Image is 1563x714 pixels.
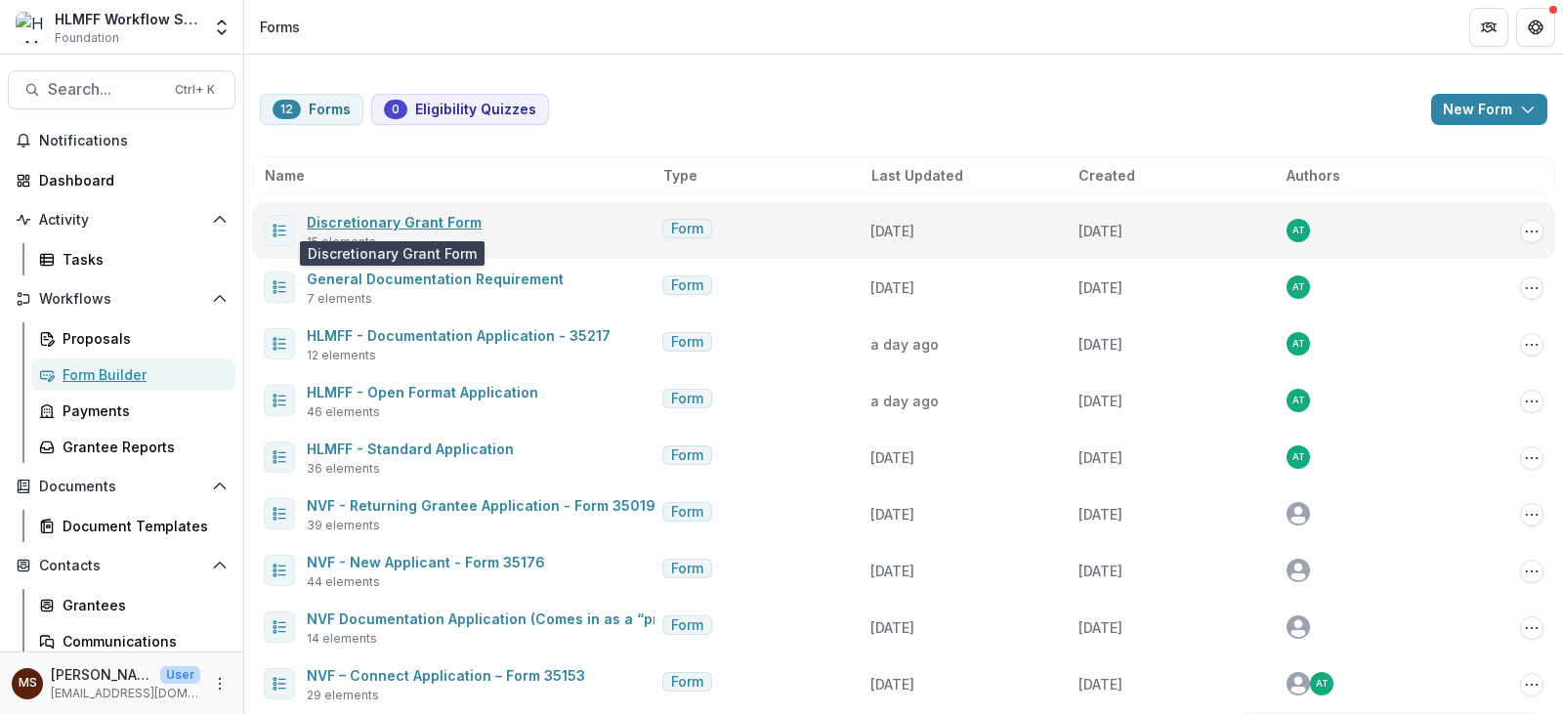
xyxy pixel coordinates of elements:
p: [PERSON_NAME] [51,664,152,685]
a: Dashboard [8,164,235,196]
span: [DATE] [870,619,914,636]
span: Form [671,561,703,577]
span: [DATE] [1078,619,1122,636]
a: Payments [31,395,235,427]
span: Form [671,674,703,691]
div: Forms [260,17,300,37]
a: HLMFF - Standard Application [307,441,514,457]
button: Notifications [8,125,235,156]
span: [DATE] [1078,563,1122,579]
span: [DATE] [1078,336,1122,353]
span: Activity [39,212,204,229]
button: Options [1520,560,1543,583]
a: NVF Documentation Application (Comes in as a “proposal”) – Form 35200 [307,610,816,627]
button: More [208,672,232,695]
span: a day ago [870,336,939,353]
span: 29 elements [307,687,379,704]
button: Eligibility Quizzes [371,94,549,125]
button: Options [1520,390,1543,413]
span: [DATE] [870,563,914,579]
div: Grantee Reports [63,437,220,457]
a: NVF - Returning Grantee Application - Form 35019 [307,497,655,514]
div: Form Builder [63,364,220,385]
button: Partners [1469,8,1508,47]
div: Anna Test [1292,396,1305,405]
a: NVF – Connect Application – Form 35153 [307,667,585,684]
div: Ctrl + K [171,79,219,101]
div: Dashboard [39,170,220,190]
a: Document Templates [31,510,235,542]
span: Form [671,447,703,464]
span: [DATE] [870,506,914,523]
nav: breadcrumb [252,13,308,41]
div: Anna Test [1316,679,1329,689]
svg: avatar [1287,615,1310,639]
p: User [160,666,200,684]
span: Created [1078,165,1135,186]
button: Options [1520,333,1543,357]
span: a day ago [870,393,939,409]
svg: avatar [1287,502,1310,525]
div: Maya Scott [19,677,37,690]
span: Form [671,277,703,294]
span: 12 elements [307,347,376,364]
div: HLMFF Workflow Sandbox [55,9,200,29]
button: Open Workflows [8,283,235,315]
a: General Documentation Requirement [307,271,564,287]
div: Document Templates [63,516,220,536]
button: Open entity switcher [208,8,235,47]
span: [DATE] [1078,676,1122,693]
div: Tasks [63,249,220,270]
a: HLMFF - Open Format Application [307,384,538,400]
a: NVF - New Applicant - Form 35176 [307,554,545,570]
span: 14 elements [307,630,377,648]
div: Anna Test [1292,452,1305,462]
div: Anna Test [1292,339,1305,349]
span: Form [671,617,703,634]
div: Proposals [63,328,220,349]
span: [DATE] [1078,506,1122,523]
span: [DATE] [1078,279,1122,296]
button: Forms [260,94,363,125]
span: [DATE] [1078,393,1122,409]
button: New Form [1431,94,1547,125]
span: 36 elements [307,460,380,478]
a: HLMFF - Documentation Application - 35217 [307,327,611,344]
span: 44 elements [307,573,380,591]
span: Contacts [39,558,204,574]
button: Get Help [1516,8,1555,47]
button: Open Activity [8,204,235,235]
span: Form [671,391,703,407]
svg: avatar [1287,559,1310,582]
span: Foundation [55,29,119,47]
button: Open Contacts [8,550,235,581]
span: Authors [1287,165,1340,186]
span: Workflows [39,291,204,308]
span: Notifications [39,133,228,149]
p: [EMAIL_ADDRESS][DOMAIN_NAME] [51,685,200,702]
span: Form [671,334,703,351]
div: Anna Test [1292,282,1305,292]
div: Payments [63,400,220,421]
span: [DATE] [870,279,914,296]
a: Discretionary Grant Form [307,214,482,231]
a: Communications [31,625,235,657]
span: Name [265,165,305,186]
a: Tasks [31,243,235,275]
button: Search... [8,70,235,109]
span: [DATE] [1078,223,1122,239]
span: [DATE] [870,676,914,693]
div: Anna Test [1292,226,1305,235]
span: 12 [280,103,293,116]
a: Form Builder [31,358,235,391]
a: Grantee Reports [31,431,235,463]
button: Options [1520,503,1543,526]
svg: avatar [1287,672,1310,695]
a: Grantees [31,589,235,621]
span: 46 elements [307,403,380,421]
span: 0 [392,103,400,116]
button: Open Documents [8,471,235,502]
span: [DATE] [870,223,914,239]
span: 39 elements [307,517,380,534]
span: 15 elements [307,233,376,251]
